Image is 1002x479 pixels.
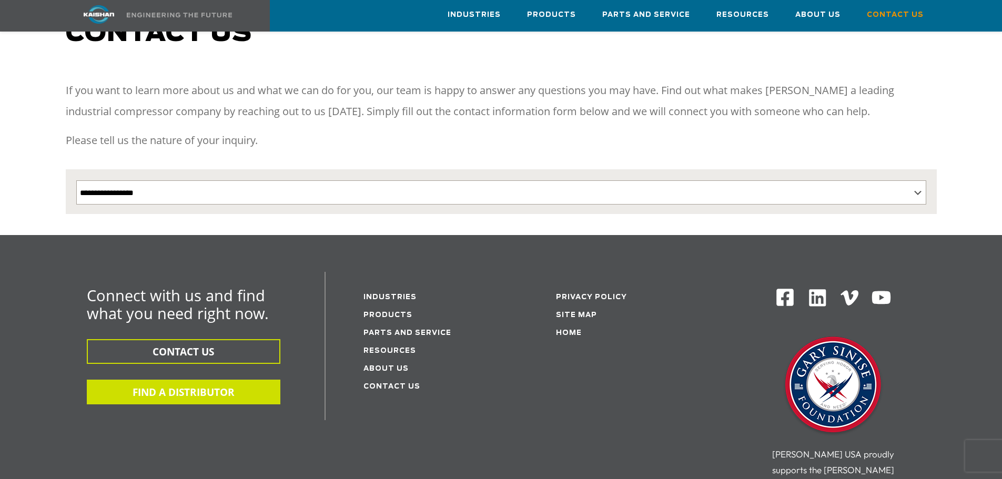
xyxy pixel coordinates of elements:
[795,9,841,21] span: About Us
[66,80,937,122] p: If you want to learn more about us and what we can do for you, our team is happy to answer any qu...
[841,290,858,305] img: Vimeo
[781,333,886,439] img: Gary Sinise Foundation
[127,13,232,17] img: Engineering the future
[871,288,892,308] img: Youtube
[775,288,795,307] img: Facebook
[556,330,582,337] a: Home
[602,1,690,29] a: Parts and Service
[87,339,280,364] button: CONTACT US
[795,1,841,29] a: About Us
[66,130,937,151] p: Please tell us the nature of your inquiry.
[527,9,576,21] span: Products
[363,365,409,372] a: About Us
[87,380,280,404] button: FIND A DISTRIBUTOR
[716,1,769,29] a: Resources
[556,294,627,301] a: Privacy Policy
[867,9,924,21] span: Contact Us
[602,9,690,21] span: Parts and Service
[363,294,417,301] a: Industries
[867,1,924,29] a: Contact Us
[363,330,451,337] a: Parts and service
[527,1,576,29] a: Products
[66,21,252,46] span: Contact us
[87,285,269,323] span: Connect with us and find what you need right now.
[716,9,769,21] span: Resources
[556,312,597,319] a: Site Map
[363,348,416,354] a: Resources
[807,288,828,308] img: Linkedin
[448,9,501,21] span: Industries
[363,312,412,319] a: Products
[363,383,420,390] a: Contact Us
[59,5,138,24] img: kaishan logo
[448,1,501,29] a: Industries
